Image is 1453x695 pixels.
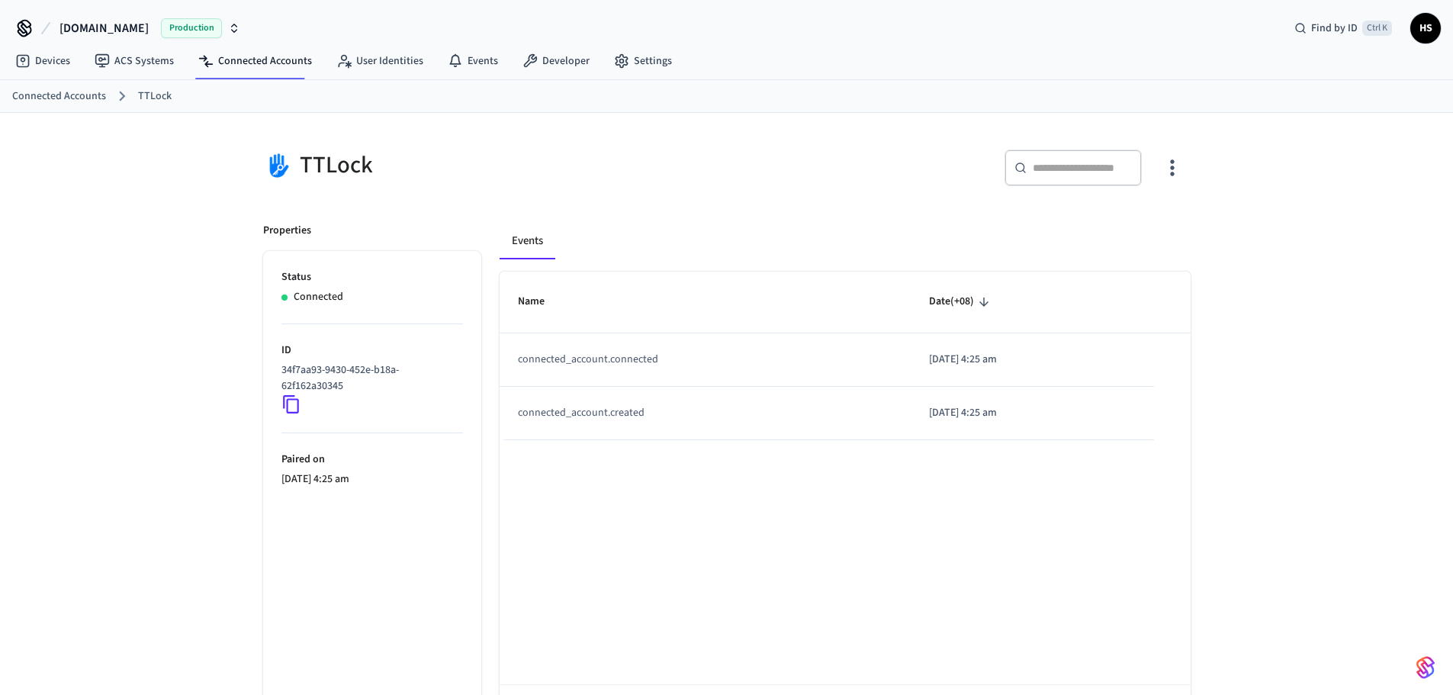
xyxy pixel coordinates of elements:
span: [DOMAIN_NAME] [59,19,149,37]
button: Events [500,223,555,259]
a: Developer [510,47,602,75]
span: Find by ID [1311,21,1358,36]
p: ID [281,343,463,359]
td: connected_account.connected [500,333,911,387]
p: [DATE] 4:25 am [929,405,1136,421]
div: TTLock [263,150,718,181]
span: Ctrl K [1362,21,1392,36]
img: TTLock Logo, Square [263,150,294,181]
span: Date(+08) [929,290,994,314]
p: 34f7aa93-9430-452e-b18a-62f162a30345 [281,362,457,394]
img: SeamLogoGradient.69752ec5.svg [1416,655,1435,680]
div: Find by IDCtrl K [1282,14,1404,42]
p: Properties [263,223,311,239]
a: User Identities [324,47,436,75]
a: Events [436,47,510,75]
a: Connected Accounts [12,88,106,105]
span: Production [161,18,222,38]
p: Paired on [281,452,463,468]
span: Name [518,290,564,314]
button: HS [1410,13,1441,43]
span: HS [1412,14,1439,42]
p: Status [281,269,463,285]
td: connected_account.created [500,387,911,440]
div: connected account tabs [500,223,1191,259]
a: Connected Accounts [186,47,324,75]
a: Settings [602,47,684,75]
p: [DATE] 4:25 am [281,471,463,487]
table: sticky table [500,272,1191,439]
p: Connected [294,289,343,305]
p: [DATE] 4:25 am [929,352,1136,368]
a: ACS Systems [82,47,186,75]
a: TTLock [138,88,172,105]
a: Devices [3,47,82,75]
